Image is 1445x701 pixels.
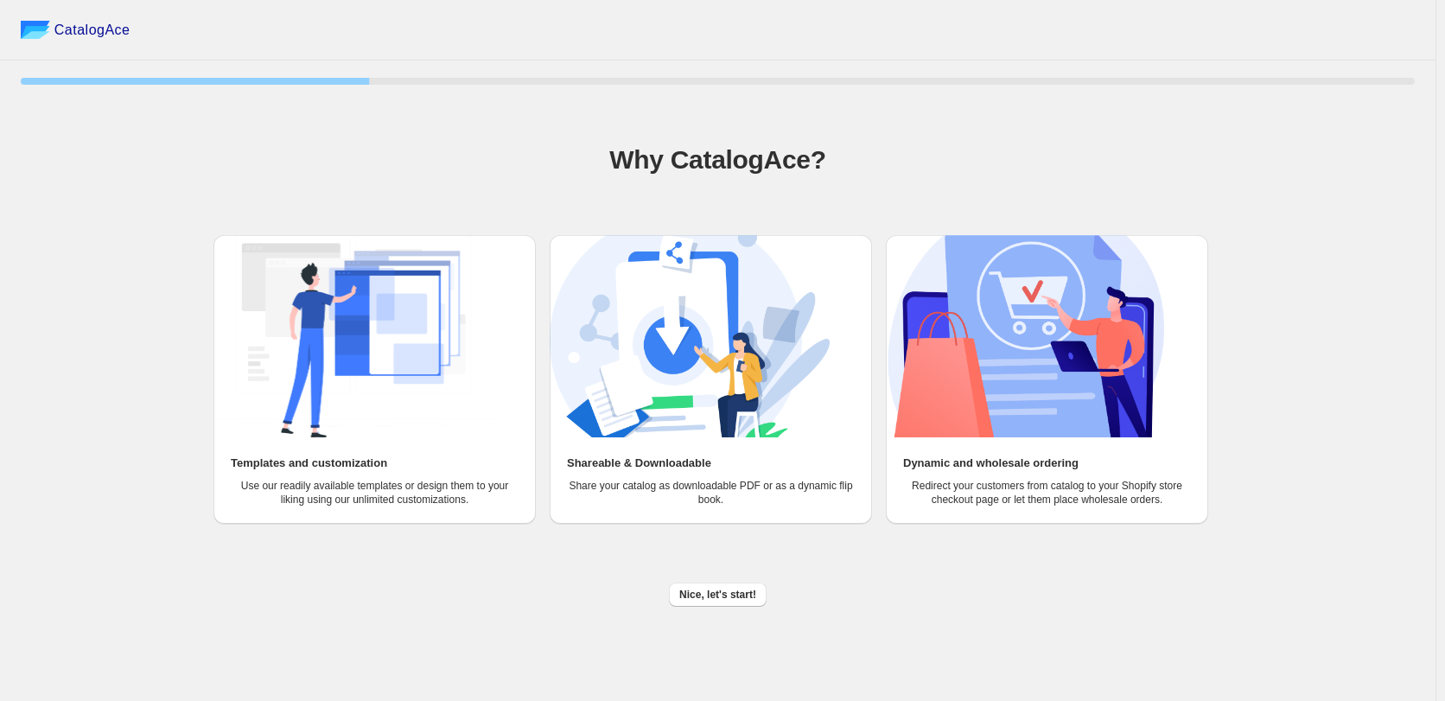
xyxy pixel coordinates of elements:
h2: Dynamic and wholesale ordering [903,455,1079,472]
img: Templates and customization [213,235,493,437]
span: Nice, let's start! [679,588,756,602]
h2: Shareable & Downloadable [567,455,711,472]
img: Dynamic and wholesale ordering [886,235,1166,437]
img: catalog ace [21,21,50,39]
img: Shareable & Downloadable [550,235,830,437]
p: Share your catalog as downloadable PDF or as a dynamic flip book. [567,479,855,507]
button: Nice, let's start! [669,583,767,607]
p: Redirect your customers from catalog to your Shopify store checkout page or let them place wholes... [903,479,1191,507]
span: CatalogAce [54,22,130,39]
p: Use our readily available templates or design them to your liking using our unlimited customizati... [231,479,519,507]
h1: Why CatalogAce? [21,143,1415,177]
h2: Templates and customization [231,455,387,472]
